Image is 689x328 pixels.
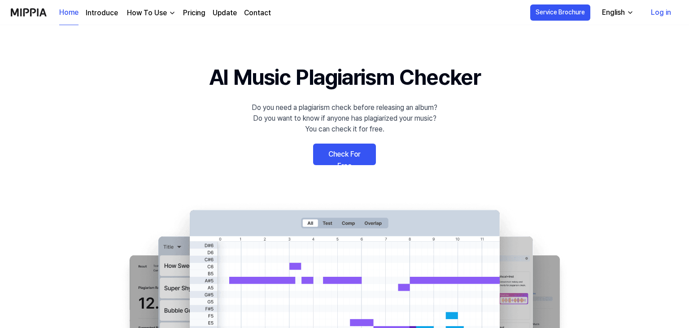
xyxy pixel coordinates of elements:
div: English [600,7,627,18]
button: Service Brochure [530,4,590,21]
a: Introduce [86,8,118,18]
button: How To Use [125,8,176,18]
img: down [169,9,176,17]
div: How To Use [125,8,169,18]
a: Update [213,8,237,18]
button: English [595,4,639,22]
a: Check For Free [313,144,376,165]
a: Contact [244,8,271,18]
a: Pricing [183,8,205,18]
a: Home [59,0,78,25]
div: Do you need a plagiarism check before releasing an album? Do you want to know if anyone has plagi... [252,102,437,135]
h1: AI Music Plagiarism Checker [209,61,480,93]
